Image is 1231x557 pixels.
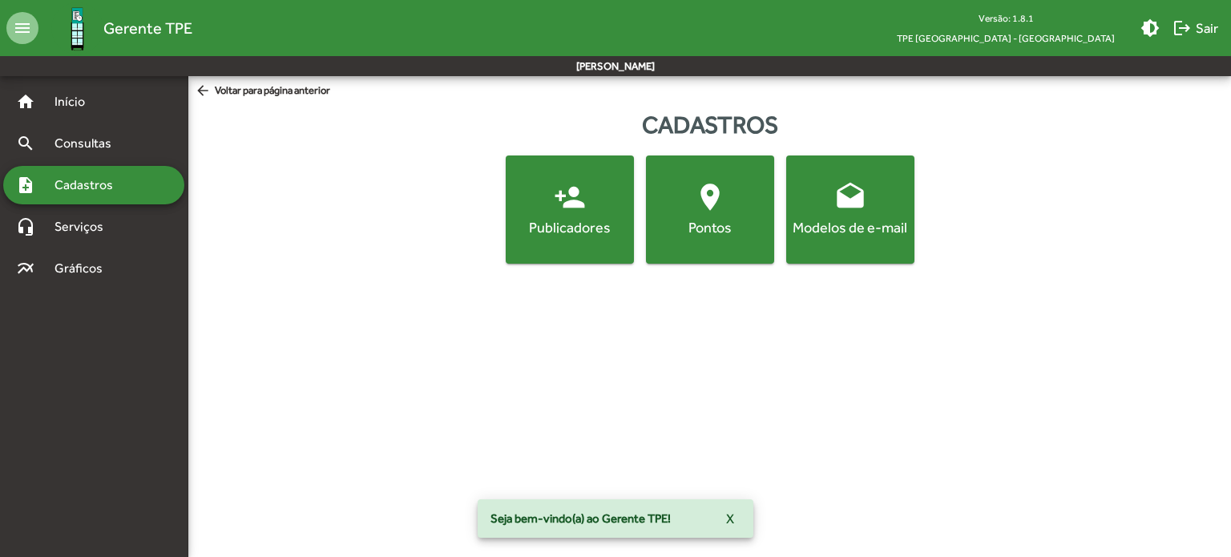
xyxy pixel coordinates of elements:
[6,12,38,44] mat-icon: menu
[646,155,774,264] button: Pontos
[554,181,586,213] mat-icon: person_add
[16,217,35,236] mat-icon: headset_mic
[38,2,192,54] a: Gerente TPE
[1172,18,1192,38] mat-icon: logout
[649,217,771,237] div: Pontos
[786,155,914,264] button: Modelos de e-mail
[834,181,866,213] mat-icon: drafts
[16,134,35,153] mat-icon: search
[195,83,215,100] mat-icon: arrow_back
[16,259,35,278] mat-icon: multiline_chart
[1166,14,1225,42] button: Sair
[884,8,1128,28] div: Versão: 1.8.1
[726,504,734,533] span: X
[45,217,125,236] span: Serviços
[16,176,35,195] mat-icon: note_add
[490,511,671,527] span: Seja bem-vindo(a) ao Gerente TPE!
[789,217,911,237] div: Modelos de e-mail
[45,259,124,278] span: Gráficos
[195,83,330,100] span: Voltar para página anterior
[713,504,747,533] button: X
[103,15,192,41] span: Gerente TPE
[506,155,634,264] button: Publicadores
[1172,14,1218,42] span: Sair
[51,2,103,54] img: Logo
[884,28,1128,48] span: TPE [GEOGRAPHIC_DATA] - [GEOGRAPHIC_DATA]
[694,181,726,213] mat-icon: location_on
[45,176,134,195] span: Cadastros
[1140,18,1160,38] mat-icon: brightness_medium
[16,92,35,111] mat-icon: home
[45,134,132,153] span: Consultas
[45,92,108,111] span: Início
[509,217,631,237] div: Publicadores
[188,107,1231,143] div: Cadastros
